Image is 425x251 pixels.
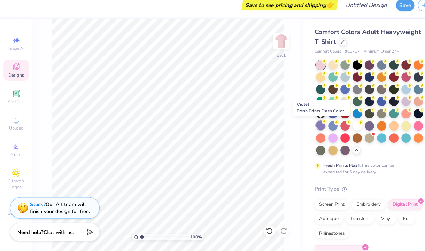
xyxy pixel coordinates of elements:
[306,34,409,52] span: Comfort Colors Adult Heavyweight T-Shirt
[10,155,21,160] span: Greek
[185,234,196,241] span: 100 %
[330,5,381,19] input: Untitled Design
[17,229,42,236] strong: Need help?
[306,54,331,60] span: Comfort Colors
[236,7,326,17] div: Save to see pricing and shipping
[306,229,339,239] div: Rhinestones
[7,212,24,217] span: Decorate
[8,77,23,83] span: Designs
[306,187,411,195] div: Print Type
[7,103,24,109] span: Add Text
[353,54,388,60] span: Minimum Order: 24 +
[341,201,374,211] div: Embroidery
[387,215,403,225] div: Foil
[29,203,44,209] strong: Stuck?
[269,58,278,64] div: Back
[385,6,402,18] button: Save
[314,165,400,177] div: This color can be expedited for 5 day delivery.
[335,215,363,225] div: Transfers
[266,40,280,54] img: Back
[365,215,385,225] div: Vinyl
[9,129,23,134] span: Upload
[42,229,71,236] span: Chat with us.
[317,8,324,16] span: 👉
[29,203,87,216] div: Our Art team will finish your design for free.
[314,165,351,171] strong: Fresh Prints Flash:
[288,112,334,118] span: Fresh Prints Flash Color
[306,201,339,211] div: Screen Print
[335,54,349,60] span: # C1717
[285,104,340,120] div: Violet
[8,52,24,57] span: Image AI
[377,201,410,211] div: Digital Print
[3,180,28,191] span: Clipart & logos
[306,215,333,225] div: Applique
